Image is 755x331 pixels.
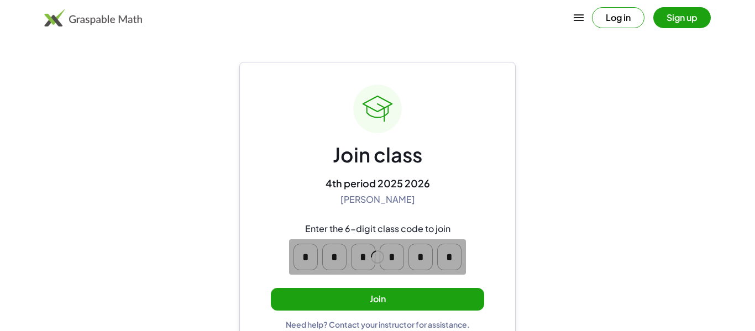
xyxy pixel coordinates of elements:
[286,319,470,329] div: Need help? Contact your instructor for assistance.
[653,7,711,28] button: Sign up
[333,142,422,168] div: Join class
[305,223,450,235] div: Enter the 6-digit class code to join
[271,288,484,311] button: Join
[326,177,430,190] div: 4th period 2025 2026
[592,7,644,28] button: Log in
[340,194,415,206] div: [PERSON_NAME]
